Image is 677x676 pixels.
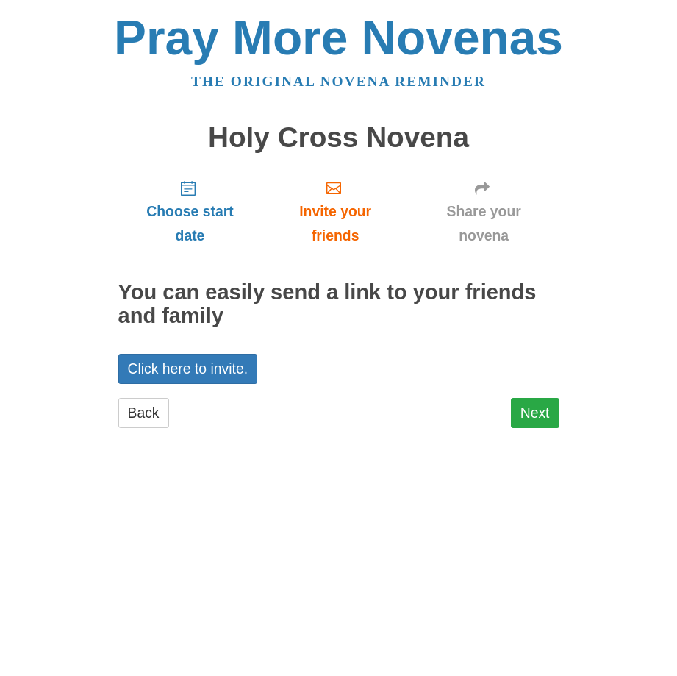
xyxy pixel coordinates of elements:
[118,398,169,428] a: Back
[114,10,563,65] a: Pray More Novenas
[511,398,559,428] a: Next
[276,199,393,248] span: Invite your friends
[118,354,258,384] a: Click here to invite.
[262,168,408,255] a: Invite your friends
[118,281,559,328] h2: You can easily send a link to your friends and family
[133,199,248,248] span: Choose start date
[409,168,559,255] a: Share your novena
[191,74,486,89] a: The original novena reminder
[118,168,262,255] a: Choose start date
[423,199,545,248] span: Share your novena
[118,122,559,154] h1: Holy Cross Novena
